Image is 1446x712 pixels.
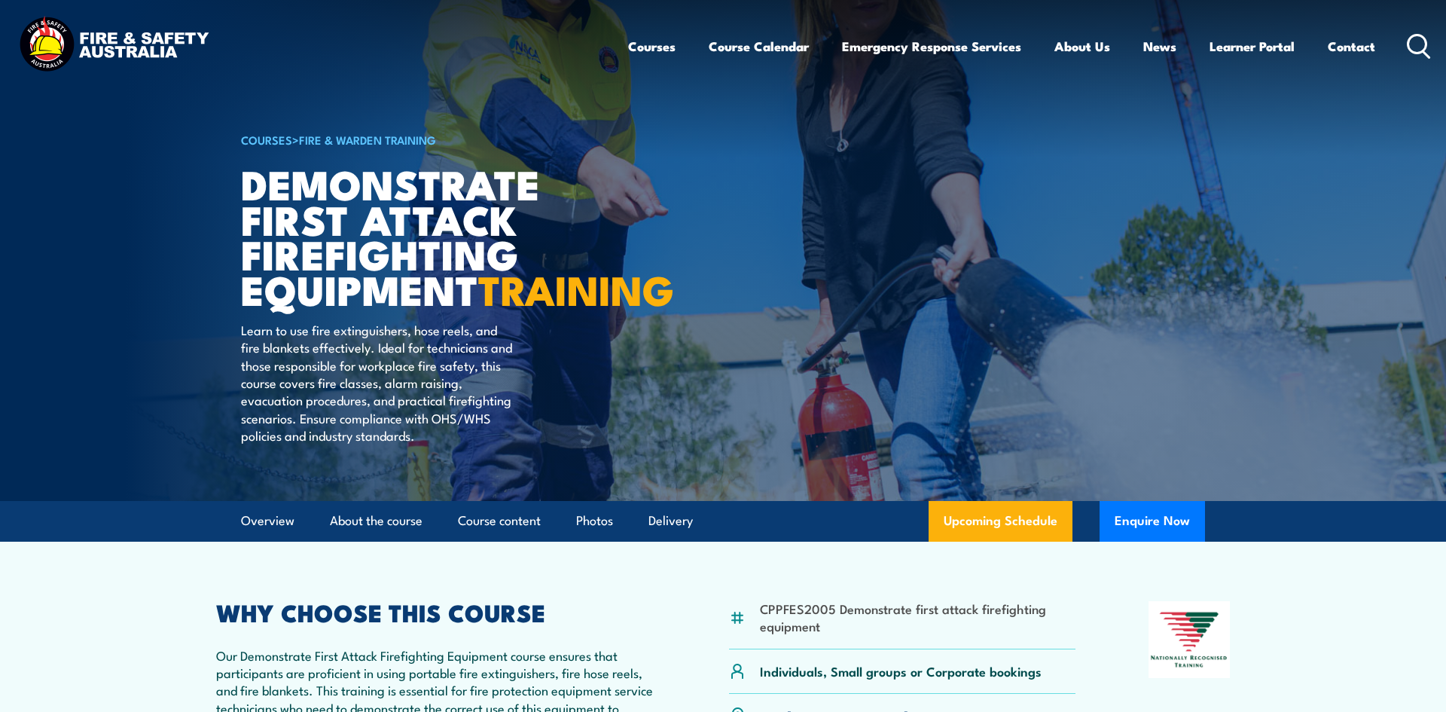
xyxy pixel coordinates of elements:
[241,501,294,541] a: Overview
[241,166,613,307] h1: Demonstrate First Attack Firefighting Equipment
[628,26,676,66] a: Courses
[1100,501,1205,542] button: Enquire Now
[241,321,516,445] p: Learn to use fire extinguishers, hose reels, and fire blankets effectively. Ideal for technicians...
[299,131,436,148] a: Fire & Warden Training
[648,501,693,541] a: Delivery
[760,600,1075,635] li: CPPFES2005 Demonstrate first attack firefighting equipment
[330,501,423,541] a: About the course
[1328,26,1375,66] a: Contact
[216,601,656,622] h2: WHY CHOOSE THIS COURSE
[241,130,613,148] h6: >
[576,501,613,541] a: Photos
[1149,601,1230,678] img: Nationally Recognised Training logo.
[241,131,292,148] a: COURSES
[458,501,541,541] a: Course content
[478,257,674,319] strong: TRAINING
[842,26,1021,66] a: Emergency Response Services
[929,501,1072,542] a: Upcoming Schedule
[709,26,809,66] a: Course Calendar
[1054,26,1110,66] a: About Us
[1210,26,1295,66] a: Learner Portal
[1143,26,1176,66] a: News
[760,662,1042,680] p: Individuals, Small groups or Corporate bookings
